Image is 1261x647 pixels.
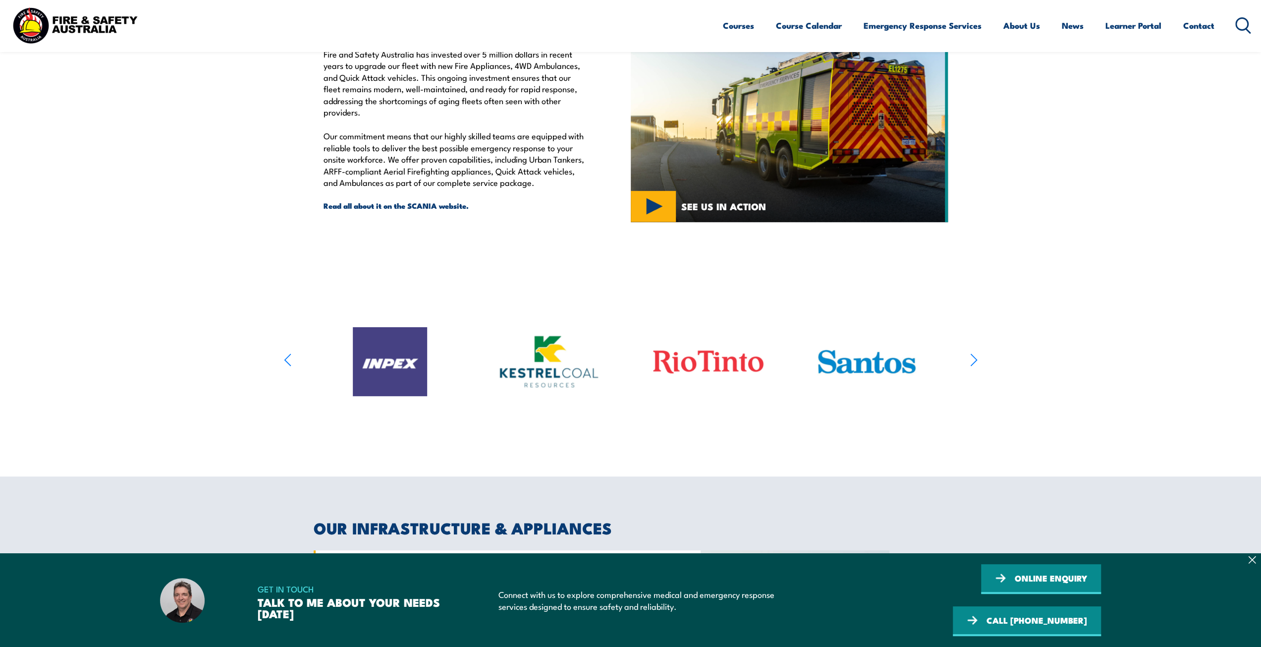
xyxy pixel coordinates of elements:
a: News [1062,12,1084,39]
h3: TALK TO ME ABOUT YOUR NEEDS [DATE] [257,596,456,619]
a: ONLINE ENQUIRY [981,564,1101,594]
span: GET IN TOUCH [257,582,456,596]
a: Learner Portal [1105,12,1161,39]
h2: OUR INFRASTRUCTURE & APPLIANCES [314,521,948,534]
span: SEE US IN ACTION [681,202,766,211]
img: Inpex Logo [353,327,427,396]
p: Our commitment means that our highly skilled teams are equipped with reliable tools to deliver th... [324,130,585,188]
img: santos-logo [814,322,920,402]
p: Fire and Safety Australia has invested over 5 million dollars in recent years to upgrade our flee... [324,48,585,118]
img: Dave – Fire and Safety Australia [160,578,205,623]
a: Emergency Response Services [864,12,982,39]
img: Glencore-logo [947,310,1104,414]
a: Read all about it on the SCANIA website. [324,200,585,211]
img: rio-torino-logo [631,314,785,410]
a: About Us [1003,12,1040,39]
a: Course Calendar [776,12,842,39]
p: Connect with us to explore comprehensive medical and emergency response services designed to ensu... [498,588,791,612]
img: Kestrel Logo [499,336,599,388]
a: Contact [1183,12,1214,39]
a: FIRE APPLIANCES [314,550,471,587]
a: Courses [723,12,754,39]
a: CALL [PHONE_NUMBER] [953,606,1101,636]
